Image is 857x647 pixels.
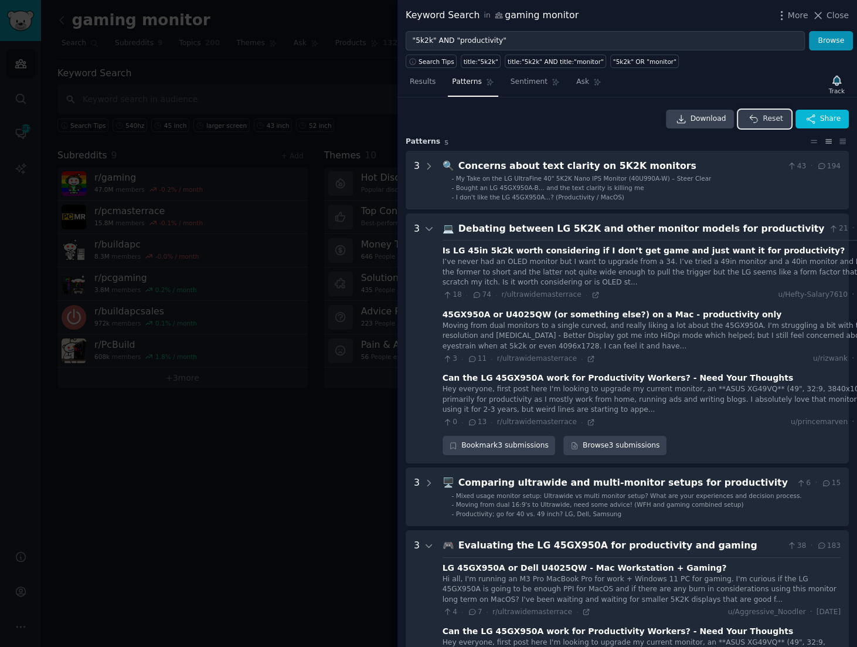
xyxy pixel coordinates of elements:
[484,11,490,21] span: in
[443,309,782,321] div: 45GX950A or U4025QW (or something else?) on a Mac - productivity only
[817,607,841,618] span: [DATE]
[458,159,783,174] div: Concerns about text clarity on 5K2K monitors
[829,87,845,95] div: Track
[406,55,457,68] button: Search Tips
[809,31,853,51] button: Browse
[613,57,676,66] div: "5k2k" OR "monitor"
[506,73,564,97] a: Sentiment
[812,9,849,22] button: Close
[852,223,855,234] span: ·
[795,110,849,128] button: Share
[458,538,783,553] div: Evaluating the LG 45GX950A for productivity and gaming
[691,114,726,124] span: Download
[451,492,454,500] div: -
[443,245,845,257] div: Is LG 45in 5k2k worth considering if I don’t get game and just want it for productivity?
[443,625,794,638] div: Can the LG 45GX950A work for Productivity Workers? - Need Your Thoughts
[505,55,606,68] a: title:"5k2k" AND title:"monitor"
[576,77,589,87] span: Ask
[581,418,583,426] span: ·
[763,114,783,124] span: Reset
[406,137,440,147] span: Pattern s
[461,355,463,363] span: ·
[791,417,848,428] span: u/princemarven
[563,436,666,456] a: Browse3 submissions
[419,57,454,66] span: Search Tips
[443,562,727,574] div: LG 45GX950A or Dell U4025QW - Mac Workstation + Gaming?
[813,354,848,364] span: u/rizwank
[821,478,841,489] span: 15
[458,476,792,490] div: Comparing ultrawide and multi-monitor setups for productivity
[458,222,825,236] div: Debating between LG 5K2K and other monitor models for productivity
[467,417,487,428] span: 13
[852,290,854,300] span: ·
[443,290,462,300] span: 18
[451,500,454,509] div: -
[501,290,581,299] span: r/ultrawidemasterrace
[810,607,812,618] span: ·
[443,436,556,456] button: Bookmark3 submissions
[852,417,854,428] span: ·
[456,194,624,201] span: I don't like the LG 45GX950A...? (Productivity / MacOS)
[451,184,454,192] div: -
[492,608,572,616] span: r/ultrawidemasterrace
[444,139,448,146] span: 5
[828,223,848,234] span: 21
[406,8,579,23] div: Keyword Search gaming monitor
[810,541,812,551] span: ·
[443,436,556,456] div: Bookmark 3 submissions
[461,608,463,616] span: ·
[456,492,802,499] span: Mixed usage monitor setup: Ultrawide vs multi monitor setup? What are your experiences and decisi...
[572,73,606,97] a: Ask
[443,223,454,234] span: 💻
[738,110,791,128] button: Reset
[776,9,808,22] button: More
[414,476,420,518] div: 3
[464,57,498,66] div: title:"5k2k"
[467,354,487,364] span: 11
[728,607,806,618] span: u/Aggressive_Noodler
[497,354,577,363] span: r/ultrawidemasterrace
[472,290,491,300] span: 74
[443,354,457,364] span: 3
[443,607,457,618] span: 4
[461,418,463,426] span: ·
[443,477,454,488] span: 🖥️
[787,161,806,172] span: 43
[467,607,482,618] span: 7
[414,222,420,456] div: 3
[406,73,440,97] a: Results
[820,114,841,124] span: Share
[451,174,454,182] div: -
[666,110,734,128] a: Download
[456,510,621,517] span: Productivity; go for 40 vs. 49 inch? LG, Dell, Samsung
[852,354,854,364] span: ·
[456,501,744,508] span: Moving from dual 16:9's to Ultrawide, need some advice! (WFH and gaming combined setup)
[466,291,468,299] span: ·
[443,574,841,605] div: Hi all, I'm running an M3 Pro MacBook Pro for work + Windows 11 PC for gaming. I'm curious if the...
[825,72,849,97] button: Track
[443,540,454,551] span: 🎮
[581,355,583,363] span: ·
[451,510,454,518] div: -
[511,77,547,87] span: Sentiment
[456,184,644,191] span: Bought an LG 45GX950A-B... and the text clarity is killing me
[491,418,492,426] span: ·
[443,372,794,384] div: Can the LG 45GX950A work for Productivity Workers? - Need Your Thoughts
[448,73,498,97] a: Patterns
[456,175,712,182] span: My Take on the LG UltraFine 40" 5K2K Nano IPS Monitor (40U990A-W) – Steer Clear
[495,291,497,299] span: ·
[827,9,849,22] span: Close
[788,9,808,22] span: More
[576,608,578,616] span: ·
[491,355,492,363] span: ·
[461,55,501,68] a: title:"5k2k"
[817,541,841,551] span: 183
[586,291,587,299] span: ·
[443,160,454,171] span: 🔍
[508,57,604,66] div: title:"5k2k" AND title:"monitor"
[452,77,481,87] span: Patterns
[497,418,577,426] span: r/ultrawidemasterrace
[486,608,488,616] span: ·
[817,161,841,172] span: 194
[778,290,848,300] span: u/Hefty-Salary7610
